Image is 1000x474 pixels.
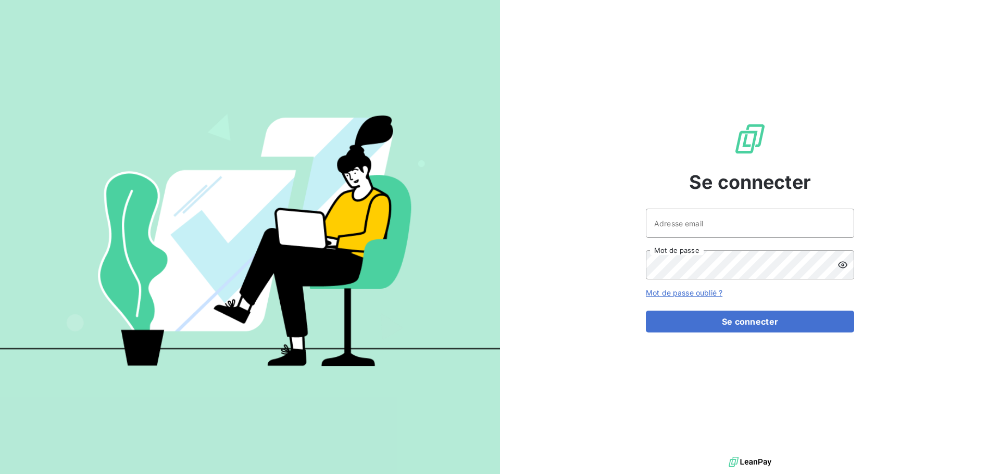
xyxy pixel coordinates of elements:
img: logo [729,454,771,470]
a: Mot de passe oublié ? [646,288,722,297]
img: Logo LeanPay [733,122,767,156]
input: placeholder [646,209,854,238]
button: Se connecter [646,311,854,332]
span: Se connecter [689,168,811,196]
